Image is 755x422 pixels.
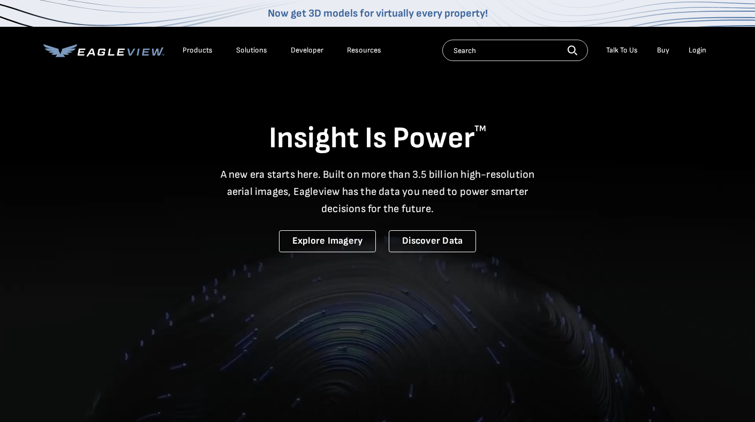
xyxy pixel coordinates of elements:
[279,230,376,252] a: Explore Imagery
[474,124,486,134] sup: TM
[606,46,638,55] div: Talk To Us
[268,7,488,20] a: Now get 3D models for virtually every property!
[657,46,669,55] a: Buy
[236,46,267,55] div: Solutions
[43,120,712,157] h1: Insight Is Power
[442,40,588,61] input: Search
[389,230,476,252] a: Discover Data
[347,46,381,55] div: Resources
[689,46,706,55] div: Login
[214,166,541,217] p: A new era starts here. Built on more than 3.5 billion high-resolution aerial images, Eagleview ha...
[291,46,323,55] a: Developer
[183,46,213,55] div: Products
